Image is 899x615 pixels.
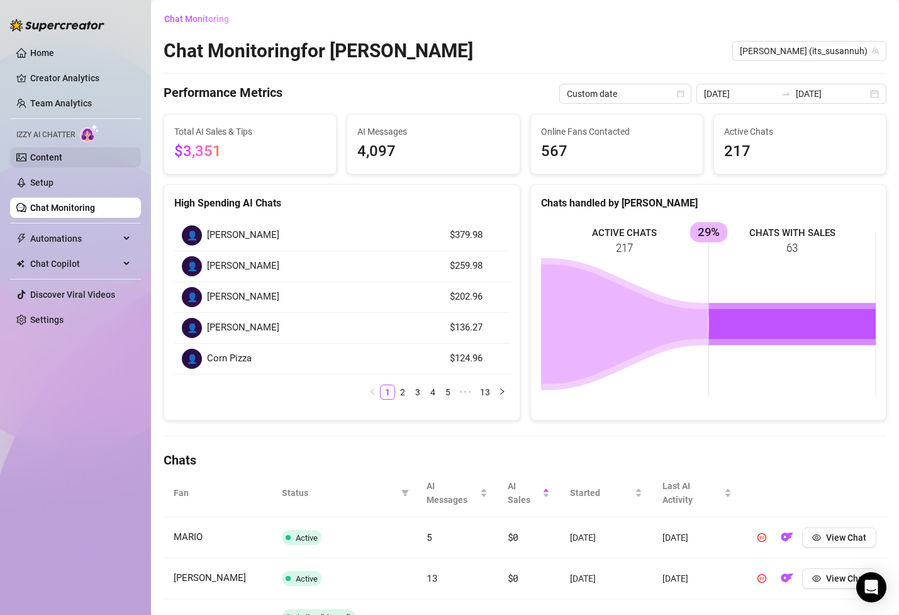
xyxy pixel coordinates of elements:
span: swap-right [781,89,791,99]
article: $202.96 [450,290,502,305]
li: 2 [395,385,410,400]
span: eye [812,533,821,542]
li: 5 [440,385,455,400]
h2: Chat Monitoring for [PERSON_NAME] [164,39,473,63]
td: [DATE] [560,558,652,599]
button: OF [777,568,797,589]
button: Chat Monitoring [164,9,239,29]
img: Chat Copilot [16,259,25,268]
span: pause-circle [757,574,766,583]
span: left [369,388,376,395]
a: Team Analytics [30,98,92,108]
img: OF [781,531,793,543]
span: View Chat [826,573,866,584]
h4: Performance Metrics [164,84,282,104]
span: Active [296,574,318,584]
span: Custom date [567,84,684,103]
a: 5 [441,385,455,399]
button: OF [777,528,797,548]
li: Previous Page [365,385,380,400]
span: AI Sales [508,479,540,507]
td: [DATE] [652,517,742,558]
span: Total AI Sales & Tips [174,125,326,138]
span: team [872,47,879,55]
span: [PERSON_NAME] [207,228,279,243]
td: [DATE] [652,558,742,599]
span: Corn Pizza [207,351,252,366]
button: View Chat [802,528,876,548]
span: eye [812,574,821,583]
th: Last AI Activity [652,469,742,517]
li: Next Page [494,385,510,400]
span: Chat Copilot [30,254,120,274]
div: 👤 [182,256,202,276]
span: 13 [427,572,437,584]
th: AI Messages [416,469,498,517]
li: Next 5 Pages [455,385,476,400]
span: [PERSON_NAME] [207,290,279,305]
span: [PERSON_NAME] [207,259,279,274]
div: 👤 [182,349,202,369]
div: Open Intercom Messenger [856,572,886,602]
a: OF [777,535,797,545]
span: View Chat [826,533,866,543]
span: pause-circle [757,533,766,542]
span: filter [401,489,409,497]
th: Fan [164,469,272,517]
span: Active Chats [724,125,876,138]
span: [PERSON_NAME] [174,572,246,584]
span: right [498,388,506,395]
a: Content [30,152,62,162]
span: thunderbolt [16,234,26,244]
a: 1 [381,385,394,399]
button: right [494,385,510,400]
span: calendar [677,90,684,98]
a: Creator Analytics [30,68,131,88]
article: $136.27 [450,320,502,336]
img: OF [781,572,793,584]
span: $0 [508,531,518,543]
span: Online Fans Contacted [541,125,693,138]
li: 3 [410,385,425,400]
span: Izzy AI Chatter [16,129,75,141]
h4: Chats [164,451,886,469]
span: MARIO [174,531,203,543]
th: Started [560,469,652,517]
a: Discover Viral Videos [30,290,115,300]
span: 217 [724,140,876,164]
div: 👤 [182,225,202,245]
span: 4,097 [357,140,509,164]
div: 👤 [182,287,202,307]
a: 13 [476,385,494,399]
li: 1 [380,385,395,400]
span: Automations [30,229,120,249]
article: $259.98 [450,259,502,274]
div: 👤 [182,318,202,338]
a: 4 [426,385,440,399]
span: Susanna (its_susannuh) [740,42,879,60]
span: AI Messages [357,125,509,138]
a: Home [30,48,54,58]
img: logo-BBDzfeDw.svg [10,19,104,31]
a: 3 [411,385,425,399]
span: AI Messages [427,479,477,507]
div: Chats handled by [PERSON_NAME] [541,195,876,211]
span: 567 [541,140,693,164]
img: AI Chatter [80,124,99,142]
span: Started [570,486,632,500]
span: Last AI Activity [662,479,722,507]
button: View Chat [802,568,876,589]
span: $0 [508,572,518,584]
input: End date [796,87,868,101]
span: ••• [455,385,476,400]
td: [DATE] [560,517,652,558]
input: Start date [704,87,776,101]
span: Status [282,486,396,500]
th: AI Sales [498,469,561,517]
a: Settings [30,315,64,325]
span: [PERSON_NAME] [207,320,279,336]
article: $379.98 [450,228,502,243]
span: to [781,89,791,99]
a: OF [777,576,797,586]
button: left [365,385,380,400]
